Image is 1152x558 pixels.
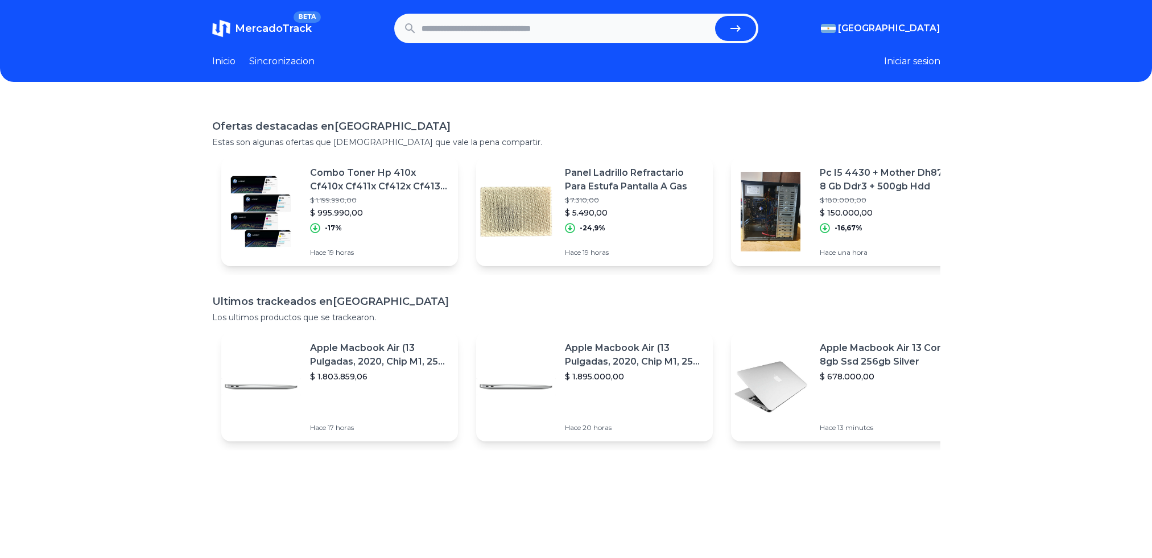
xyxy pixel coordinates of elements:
[310,207,449,218] p: $ 995.990,00
[221,157,458,266] a: Featured imageCombo Toner Hp 410x Cf410x Cf411x Cf412x Cf413x M452 M477 Original$ 1.199.990,00$ 9...
[476,157,713,266] a: Featured imagePanel Ladrillo Refractario Para Estufa Pantalla A Gas$ 7.310,00$ 5.490,00-24,9%Hace...
[821,24,836,33] img: Argentina
[580,224,605,233] p: -24,9%
[212,118,940,134] h1: Ofertas destacadas en [GEOGRAPHIC_DATA]
[821,22,940,35] button: [GEOGRAPHIC_DATA]
[212,137,940,148] p: Estas son algunas ofertas que [DEMOGRAPHIC_DATA] que vale la pena compartir.
[820,423,959,432] p: Hace 13 minutos
[221,332,458,441] a: Featured imageApple Macbook Air (13 Pulgadas, 2020, Chip M1, 256 Gb De Ssd, 8 Gb De Ram) - Plata$...
[476,332,713,441] a: Featured imageApple Macbook Air (13 Pulgadas, 2020, Chip M1, 256 Gb De Ssd, 8 Gb De Ram) - Plata$...
[212,294,940,309] h1: Ultimos trackeados en [GEOGRAPHIC_DATA]
[565,166,704,193] p: Panel Ladrillo Refractario Para Estufa Pantalla A Gas
[820,371,959,382] p: $ 678.000,00
[731,172,811,251] img: Featured image
[731,157,968,266] a: Featured imagePc I5 4430 + Mother Dh87rl + 8 Gb Ddr3 + 500gb Hdd$ 180.000,00$ 150.000,00-16,67%Ha...
[884,55,940,68] button: Iniciar sesion
[294,11,320,23] span: BETA
[565,371,704,382] p: $ 1.895.000,00
[212,19,312,38] a: MercadoTrackBETA
[310,341,449,369] p: Apple Macbook Air (13 Pulgadas, 2020, Chip M1, 256 Gb De Ssd, 8 Gb De Ram) - Plata
[310,423,449,432] p: Hace 17 horas
[212,312,940,323] p: Los ultimos productos que se trackearon.
[565,207,704,218] p: $ 5.490,00
[325,224,342,233] p: -17%
[310,166,449,193] p: Combo Toner Hp 410x Cf410x Cf411x Cf412x Cf413x M452 M477 Original
[565,423,704,432] p: Hace 20 horas
[820,166,959,193] p: Pc I5 4430 + Mother Dh87rl + 8 Gb Ddr3 + 500gb Hdd
[310,371,449,382] p: $ 1.803.859,06
[476,172,556,251] img: Featured image
[835,224,862,233] p: -16,67%
[820,248,959,257] p: Hace una hora
[249,55,315,68] a: Sincronizacion
[565,341,704,369] p: Apple Macbook Air (13 Pulgadas, 2020, Chip M1, 256 Gb De Ssd, 8 Gb De Ram) - Plata
[731,347,811,427] img: Featured image
[838,22,940,35] span: [GEOGRAPHIC_DATA]
[310,196,449,205] p: $ 1.199.990,00
[212,55,236,68] a: Inicio
[310,248,449,257] p: Hace 19 horas
[235,22,312,35] span: MercadoTrack
[820,196,959,205] p: $ 180.000,00
[565,196,704,205] p: $ 7.310,00
[820,341,959,369] p: Apple Macbook Air 13 Core I5 8gb Ssd 256gb Silver
[731,332,968,441] a: Featured imageApple Macbook Air 13 Core I5 8gb Ssd 256gb Silver$ 678.000,00Hace 13 minutos
[212,19,230,38] img: MercadoTrack
[221,172,301,251] img: Featured image
[565,248,704,257] p: Hace 19 horas
[820,207,959,218] p: $ 150.000,00
[221,347,301,427] img: Featured image
[476,347,556,427] img: Featured image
